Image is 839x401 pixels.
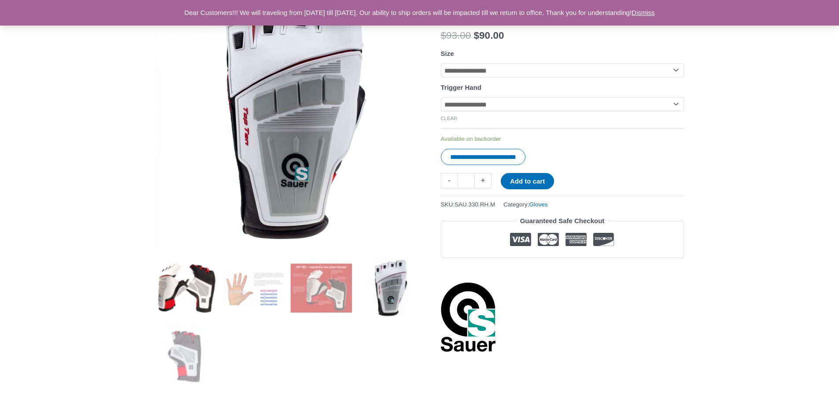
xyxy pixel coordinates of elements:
bdi: 93.00 [441,30,471,41]
img: Top Ten Glove (SAUER) - Image 4 [359,258,420,319]
img: Top Ten Glove (SAUER) - Image 2 [223,258,284,319]
img: Top Ten Glove [155,258,217,319]
label: Size [441,50,454,57]
img: Top Ten Glove (SAUER) - Image 3 [291,258,352,319]
input: Product quantity [458,173,475,188]
iframe: Customer reviews powered by Trustpilot [441,265,684,275]
a: Sauer Shooting Sportswear [441,282,496,352]
span: Category: [503,199,548,210]
a: - [441,173,458,188]
label: Trigger Hand [441,84,482,91]
span: SAU.330.RH.M [455,201,495,208]
legend: Guaranteed Safe Checkout [517,215,608,227]
a: Clear options [441,116,458,121]
a: Gloves [529,201,548,208]
a: + [475,173,492,188]
button: Add to cart [501,173,554,189]
span: $ [474,30,480,41]
bdi: 90.00 [474,30,504,41]
a: Dismiss [632,9,655,16]
p: Available on backorder [441,135,684,143]
span: $ [441,30,447,41]
span: SKU: [441,199,495,210]
img: Top Ten Glove (SAUER) - Image 5 [155,325,217,386]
